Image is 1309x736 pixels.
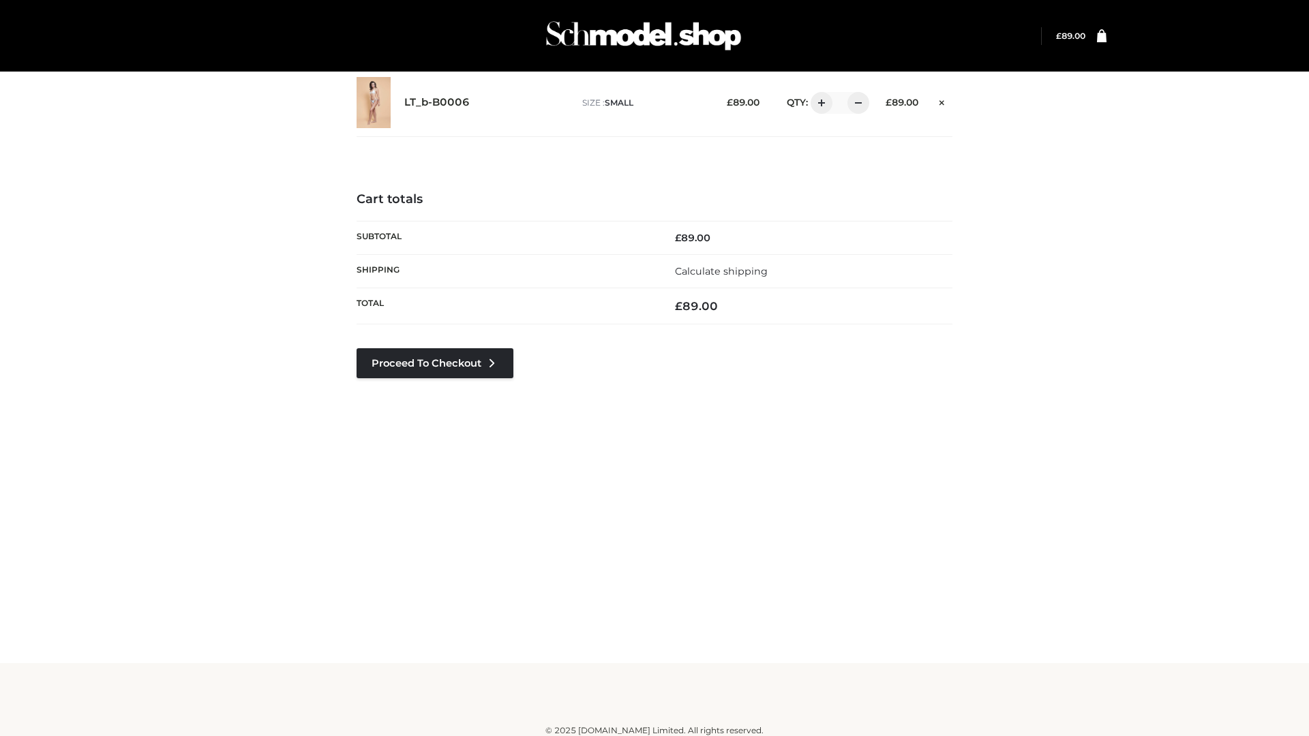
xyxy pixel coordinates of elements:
a: Proceed to Checkout [357,348,513,378]
span: SMALL [605,97,633,108]
a: Calculate shipping [675,265,768,277]
img: LT_b-B0006 - SMALL [357,77,391,128]
th: Shipping [357,254,654,288]
h4: Cart totals [357,192,952,207]
th: Subtotal [357,221,654,254]
bdi: 89.00 [675,299,718,313]
p: size : [582,97,706,109]
span: £ [727,97,733,108]
span: £ [1056,31,1062,41]
bdi: 89.00 [886,97,918,108]
a: LT_b-B0006 [404,96,470,109]
bdi: 89.00 [675,232,710,244]
img: Schmodel Admin 964 [541,9,746,63]
a: £89.00 [1056,31,1085,41]
th: Total [357,288,654,324]
span: £ [675,232,681,244]
bdi: 89.00 [727,97,759,108]
a: Remove this item [932,92,952,110]
bdi: 89.00 [1056,31,1085,41]
div: QTY: [773,92,864,114]
span: £ [886,97,892,108]
span: £ [675,299,682,313]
